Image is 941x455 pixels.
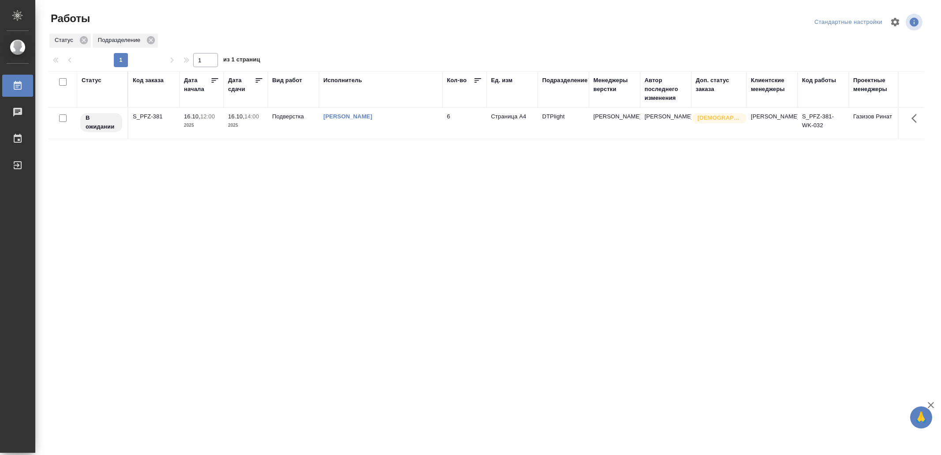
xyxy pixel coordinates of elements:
[442,108,487,139] td: 6
[49,11,90,26] span: Работы
[228,113,244,120] p: 16.10,
[272,76,302,85] div: Вид работ
[849,108,900,139] td: Газизов Ринат
[323,76,362,85] div: Исполнитель
[82,76,101,85] div: Статус
[49,34,91,48] div: Статус
[272,112,315,121] p: Подверстка
[228,76,255,94] div: Дата сдачи
[802,76,836,85] div: Код работы
[593,76,636,94] div: Менеджеры верстки
[645,76,687,102] div: Автор последнего изменения
[798,108,849,139] td: S_PFZ-381-WK-032
[133,76,164,85] div: Код заказа
[79,112,123,133] div: Исполнитель назначен, приступать к работе пока рано
[447,76,467,85] div: Кол-во
[228,121,263,130] p: 2025
[906,14,924,30] span: Посмотреть информацию
[487,108,538,139] td: Страница А4
[906,108,927,129] button: Здесь прячутся важные кнопки
[538,108,589,139] td: DTPlight
[323,113,372,120] a: [PERSON_NAME]
[133,112,175,121] div: S_PFZ-381
[184,121,219,130] p: 2025
[93,34,158,48] div: Подразделение
[853,76,896,94] div: Проектные менеджеры
[223,54,260,67] span: из 1 страниц
[184,113,200,120] p: 16.10,
[751,76,793,94] div: Клиентские менеджеры
[86,114,117,131] p: В ожидании
[98,36,143,45] p: Подразделение
[184,76,210,94] div: Дата начала
[491,76,513,85] div: Ед. изм
[542,76,588,85] div: Подразделение
[914,408,929,427] span: 🙏
[697,114,742,122] p: [DEMOGRAPHIC_DATA]
[593,112,636,121] p: [PERSON_NAME]
[885,11,906,33] span: Настроить таблицу
[696,76,742,94] div: Доп. статус заказа
[812,15,885,29] div: split button
[746,108,798,139] td: [PERSON_NAME]
[244,113,259,120] p: 14:00
[640,108,691,139] td: [PERSON_NAME]
[910,406,932,428] button: 🙏
[200,113,215,120] p: 12:00
[55,36,76,45] p: Статус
